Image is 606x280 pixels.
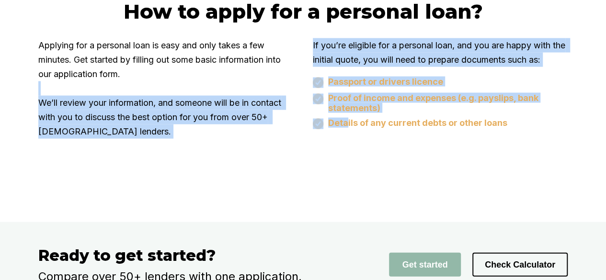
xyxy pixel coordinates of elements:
a: Check Calculator [472,259,568,269]
a: Get started [389,259,461,269]
button: Get started [389,253,461,277]
p: If you’re eligible for a personal loan, and you are happy with the initial quote, you will need t... [313,38,568,67]
p: Applying for a personal loan is easy and only takes a few minutes. Get started by filling out som... [38,38,294,139]
div: Details of any current debts or other loans [313,118,568,129]
button: Check Calculator [472,253,568,277]
img: eligibility orange tick [313,119,323,129]
h3: Ready to get started? [38,246,340,265]
img: eligibility orange tick [313,78,323,88]
img: eligibility orange tick [313,94,323,104]
div: Proof of income and expenses (e.g. payslips, bank statements) [313,93,568,113]
div: Passport or drivers licence [313,77,568,88]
